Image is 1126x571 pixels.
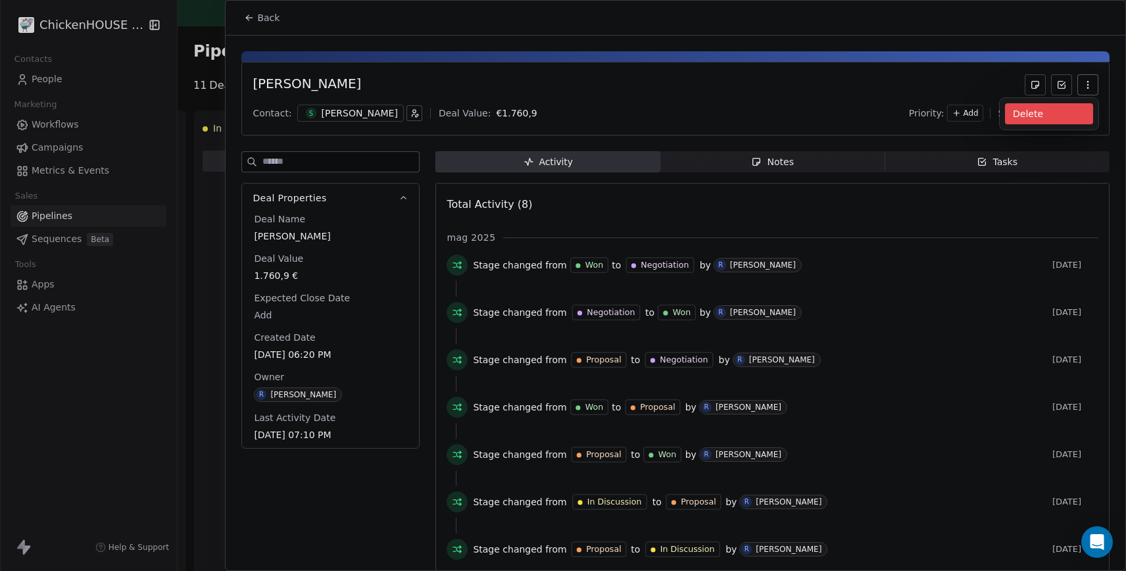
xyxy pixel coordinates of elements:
span: Stage changed from [473,259,566,272]
div: [PERSON_NAME] [716,403,781,412]
span: Negotiation [660,354,708,366]
span: Last Activity Date [251,411,338,424]
span: Proposal [586,449,621,460]
div: [PERSON_NAME] [749,355,815,364]
div: Open Intercom Messenger [1081,526,1113,558]
span: to [645,306,654,319]
div: v 4.0.25 [37,21,64,32]
span: Back [257,11,280,24]
div: [PERSON_NAME] [716,450,781,459]
span: Expected Close Date [251,291,353,305]
span: to [631,353,640,366]
span: Stage changed from [473,306,566,319]
span: by [719,353,730,366]
span: Deal Properties [253,191,326,205]
div: R [704,402,708,412]
button: Deal Properties [242,184,419,212]
span: Stage changed from [473,353,566,366]
span: Won [673,307,691,318]
span: to [612,401,621,414]
span: [DATE] [1052,544,1098,555]
div: Delete [1005,103,1093,124]
span: Proposal [586,354,621,366]
span: In Discussion [587,496,642,508]
div: Notes [751,155,793,169]
span: [PERSON_NAME] [254,230,407,243]
span: to [631,448,640,461]
span: Won [585,401,602,413]
span: Won [585,259,602,271]
span: by [700,306,711,319]
div: Dominio [69,78,101,86]
span: Deal Name [251,212,308,226]
span: to [631,543,640,556]
img: tab_domain_overview_orange.svg [55,76,65,87]
span: Stage changed from [473,401,566,414]
span: Total Activity (8) [447,198,532,211]
button: Back [236,6,287,30]
span: Owner [251,370,287,384]
span: In Discussion [660,543,715,555]
img: tab_keywords_by_traffic_grey.svg [132,76,143,87]
div: Keyword (traffico) [147,78,218,86]
span: [DATE] [1052,307,1098,318]
span: Created Date [251,331,318,344]
span: by [685,448,697,461]
span: [DATE] 06:20 PM [254,348,407,361]
div: [PERSON_NAME] [270,390,336,399]
span: Stage changed from [473,543,566,556]
span: by [685,401,697,414]
span: [DATE] [1052,355,1098,365]
div: Deal Properties [242,212,419,448]
span: Stage: [998,107,1028,120]
span: to [652,495,662,509]
div: R [737,355,742,365]
div: Contact: [253,107,291,120]
span: S [305,108,316,119]
span: Proposal [586,543,621,555]
span: by [725,495,737,509]
div: R [718,307,723,318]
div: [PERSON_NAME] [730,308,796,317]
div: [PERSON_NAME] [756,545,821,554]
span: by [725,543,737,556]
span: to [612,259,621,272]
span: Stage changed from [473,495,566,509]
span: mag 2025 [447,231,495,244]
span: € 1.760,9 [496,108,537,118]
span: 1.760,9 € [254,269,407,282]
div: [PERSON_NAME] [322,107,398,120]
div: R [718,260,723,270]
div: Dominio: [DOMAIN_NAME] [34,34,147,45]
span: Won [658,449,676,460]
div: R [745,497,749,507]
span: [DATE] [1052,449,1098,460]
span: Priority: [909,107,944,120]
span: Deal Value [251,252,306,265]
span: [DATE] [1052,260,1098,270]
span: by [700,259,711,272]
span: [DATE] [1052,402,1098,412]
span: Proposal [640,401,675,413]
div: Deal Value: [439,107,491,120]
span: Negotiation [587,307,635,318]
div: [PERSON_NAME] [730,261,796,270]
span: [DATE] [1052,497,1098,507]
span: Stage changed from [473,448,566,461]
div: R [259,389,264,400]
span: Add [964,108,979,119]
div: [PERSON_NAME] [756,497,821,507]
div: R [704,449,708,460]
span: Negotiation [641,259,689,271]
div: R [745,544,749,555]
img: website_grey.svg [21,34,32,45]
span: Add [254,309,407,322]
img: logo_orange.svg [21,21,32,32]
div: [PERSON_NAME] [253,74,361,95]
span: [DATE] 07:10 PM [254,428,407,441]
span: Proposal [681,496,716,508]
div: Tasks [977,155,1017,169]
